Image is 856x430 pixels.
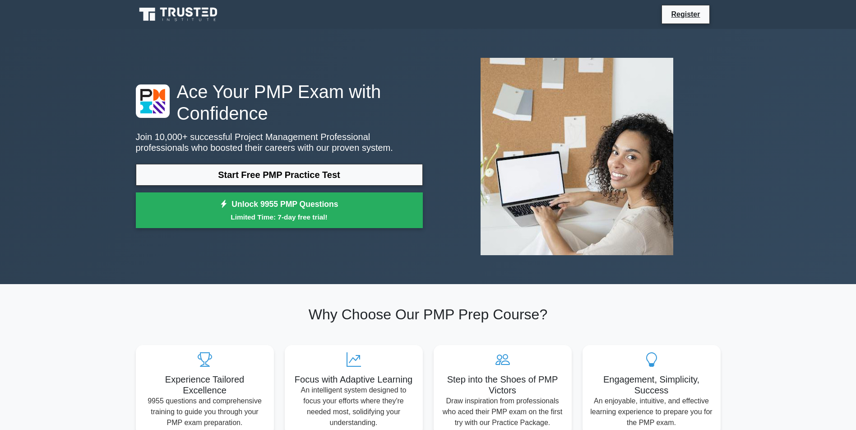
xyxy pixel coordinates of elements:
[136,131,423,153] p: Join 10,000+ successful Project Management Professional professionals who boosted their careers w...
[292,385,416,428] p: An intelligent system designed to focus your efforts where they're needed most, solidifying your ...
[136,306,721,323] h2: Why Choose Our PMP Prep Course?
[143,374,267,396] h5: Experience Tailored Excellence
[136,81,423,124] h1: Ace Your PMP Exam with Confidence
[666,9,705,20] a: Register
[147,212,412,222] small: Limited Time: 7-day free trial!
[590,374,713,396] h5: Engagement, Simplicity, Success
[590,396,713,428] p: An enjoyable, intuitive, and effective learning experience to prepare you for the PMP exam.
[441,396,564,428] p: Draw inspiration from professionals who aced their PMP exam on the first try with our Practice Pa...
[136,164,423,186] a: Start Free PMP Practice Test
[143,396,267,428] p: 9955 questions and comprehensive training to guide you through your PMP exam preparation.
[441,374,564,396] h5: Step into the Shoes of PMP Victors
[292,374,416,385] h5: Focus with Adaptive Learning
[136,192,423,229] a: Unlock 9955 PMP QuestionsLimited Time: 7-day free trial!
